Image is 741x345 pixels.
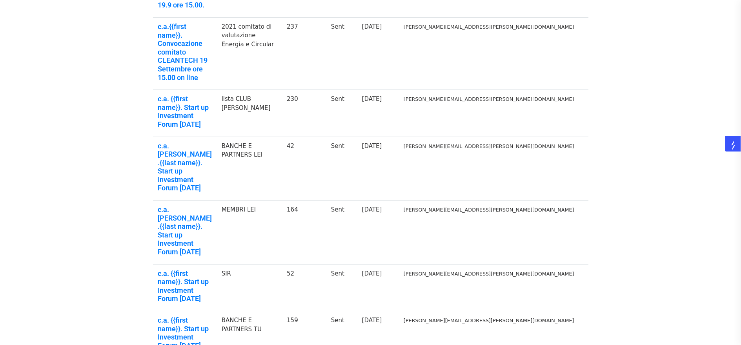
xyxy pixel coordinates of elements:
[702,307,741,345] div: Widget chat
[404,271,574,277] small: [PERSON_NAME][EMAIL_ADDRESS][PERSON_NAME][DOMAIN_NAME]
[404,207,574,213] small: [PERSON_NAME][EMAIL_ADDRESS][PERSON_NAME][DOMAIN_NAME]
[158,22,212,82] a: c.a.{{first name}}. Convocazione comitato CLEANTECH 19 Settembre ore 15.00 on line
[158,269,212,303] a: c.a. {{first name}}. Start up Investment Forum [DATE]
[326,264,357,311] td: Sent
[217,201,282,265] td: MEMBRI LEI
[217,90,282,137] td: lista CLUB [PERSON_NAME]
[158,142,212,193] a: c.a. [PERSON_NAME].{{last name}}. Start up Investment Forum [DATE]
[326,17,357,89] td: Sent
[730,141,736,150] img: salesgear logo
[362,142,382,150] a: [DATE]
[282,201,326,265] td: 164
[326,90,357,137] td: Sent
[362,206,382,213] a: [DATE]
[362,95,382,102] a: [DATE]
[217,137,282,201] td: BANCHE E PARTNERS LEI
[362,270,382,277] a: [DATE]
[282,90,326,137] td: 230
[326,137,357,201] td: Sent
[158,95,212,128] a: c.a. {{first name}}. Start up Investment Forum [DATE]
[158,205,212,256] a: c.a.[PERSON_NAME].{{last name}}. Start up Investment Forum [DATE]
[282,17,326,89] td: 237
[404,96,574,102] small: [PERSON_NAME][EMAIL_ADDRESS][PERSON_NAME][DOMAIN_NAME]
[217,17,282,89] td: 2021 comitato di valutazione Energia e Circular
[362,317,382,324] a: [DATE]
[326,201,357,265] td: Sent
[404,318,574,323] small: [PERSON_NAME][EMAIL_ADDRESS][PERSON_NAME][DOMAIN_NAME]
[404,24,574,30] small: [PERSON_NAME][EMAIL_ADDRESS][PERSON_NAME][DOMAIN_NAME]
[282,264,326,311] td: 52
[282,137,326,201] td: 42
[362,23,382,30] a: [DATE]
[404,143,574,149] small: [PERSON_NAME][EMAIL_ADDRESS][PERSON_NAME][DOMAIN_NAME]
[702,307,741,345] iframe: Chat Widget
[217,264,282,311] td: SIR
